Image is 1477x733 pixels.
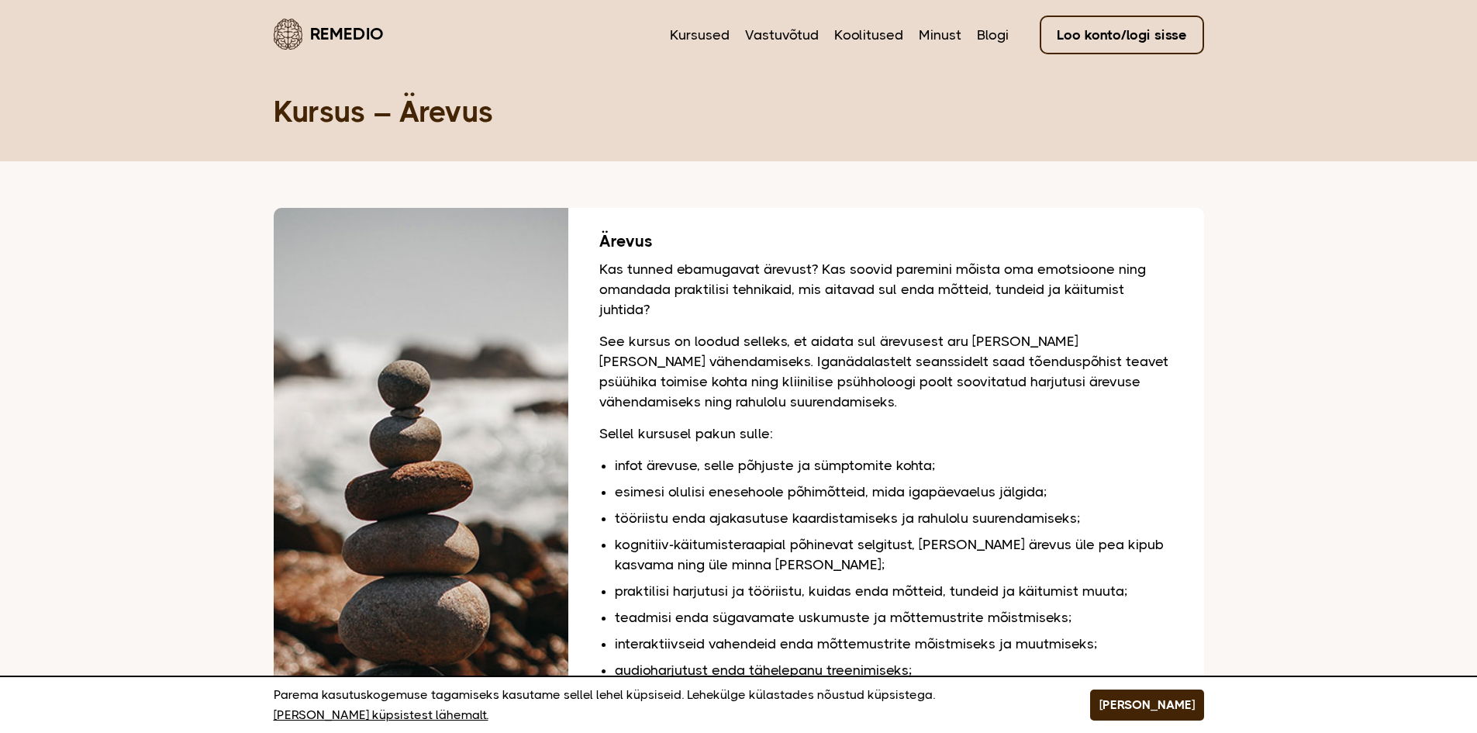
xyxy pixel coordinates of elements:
p: Sellel kursusel pakun sulle: [599,424,1173,444]
li: teadmisi enda sügavamate uskumuste ja mõttemustrite mõistmiseks; [615,607,1173,628]
a: Koolitused [834,25,903,45]
li: tööriistu enda ajakasutuse kaardistamiseks ja rahulolu suurendamiseks; [615,508,1173,528]
img: Remedio logo [274,19,302,50]
button: [PERSON_NAME] [1090,690,1204,721]
a: Loo konto/logi sisse [1040,16,1204,54]
a: Vastuvõtud [745,25,819,45]
p: Parema kasutuskogemuse tagamiseks kasutame sellel lehel küpsiseid. Lehekülge külastades nõustud k... [274,685,1051,725]
li: infot ärevuse, selle põhjuste ja sümptomite kohta; [615,455,1173,475]
a: Minust [919,25,961,45]
h1: Kursus – Ärevus [274,93,1204,130]
li: interaktiivseid vahendeid enda mõttemustrite mõistmiseks ja muutmiseks; [615,634,1173,654]
a: [PERSON_NAME] küpsistest lähemalt. [274,705,488,725]
p: Kas tunned ebamugavat ärevust? Kas soovid paremini mõista oma emotsioone ning omandada praktilisi... [599,259,1173,320]
li: kognitiiv-käitumisteraapial põhinevat selgitust, [PERSON_NAME] ärevus üle pea kipub kasvama ning ... [615,534,1173,575]
li: praktilisi harjutusi ja tööriistu, kuidas enda mõtteid, tundeid ja käitumist muuta; [615,581,1173,601]
a: Kursused [670,25,730,45]
p: See kursus on loodud selleks, et aidata sul ärevusest aru [PERSON_NAME] [PERSON_NAME] vähendamise... [599,331,1173,412]
li: esimesi olulisi enesehoole põhimõtteid, mida igapäevaelus jälgida; [615,482,1173,502]
li: audioharjutust enda tähelepanu treenimiseks; [615,660,1173,680]
h2: Ärevus [599,231,1173,251]
a: Remedio [274,16,384,52]
a: Blogi [977,25,1009,45]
